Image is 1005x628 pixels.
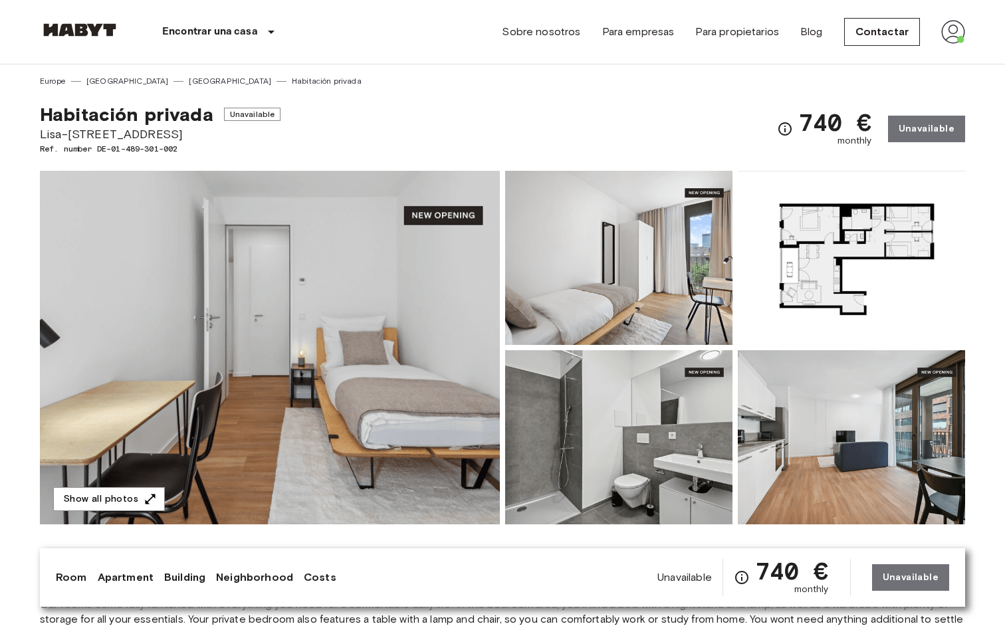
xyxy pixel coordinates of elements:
img: Picture of unit DE-01-489-301-002 [738,350,965,524]
a: [GEOGRAPHIC_DATA] [86,75,169,87]
span: monthly [837,134,872,148]
a: Costs [304,570,336,585]
span: Ref. number DE-01-489-301-002 [40,143,280,155]
a: Blog [800,24,823,40]
a: Habitación privada [292,75,362,87]
a: Europe [40,75,66,87]
span: Habitación privada [40,103,213,126]
a: Para empresas [602,24,675,40]
a: Para propietarios [695,24,779,40]
a: Room [56,570,87,585]
img: Picture of unit DE-01-489-301-002 [505,350,732,524]
svg: Check cost overview for full price breakdown. Please note that discounts apply to new joiners onl... [734,570,750,585]
span: monthly [794,583,829,596]
img: Picture of unit DE-01-489-301-002 [505,171,732,345]
img: Habyt [40,23,120,37]
a: Building [164,570,205,585]
a: Neighborhood [216,570,293,585]
button: Show all photos [53,487,165,512]
img: Picture of unit DE-01-489-301-002 [738,171,965,345]
span: Unavailable [657,570,712,585]
span: 740 € [755,559,829,583]
img: Marketing picture of unit DE-01-489-301-002 [40,171,500,524]
a: [GEOGRAPHIC_DATA] [189,75,271,87]
span: Unavailable [224,108,281,121]
img: avatar [941,20,965,44]
a: Sobre nosotros [502,24,580,40]
a: Contactar [844,18,920,46]
a: Apartment [98,570,154,585]
span: 740 € [798,110,872,134]
p: Encontrar una casa [162,24,258,40]
span: Lisa-[STREET_ADDRESS] [40,126,280,143]
svg: Check cost overview for full price breakdown. Please note that discounts apply to new joiners onl... [777,121,793,137]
